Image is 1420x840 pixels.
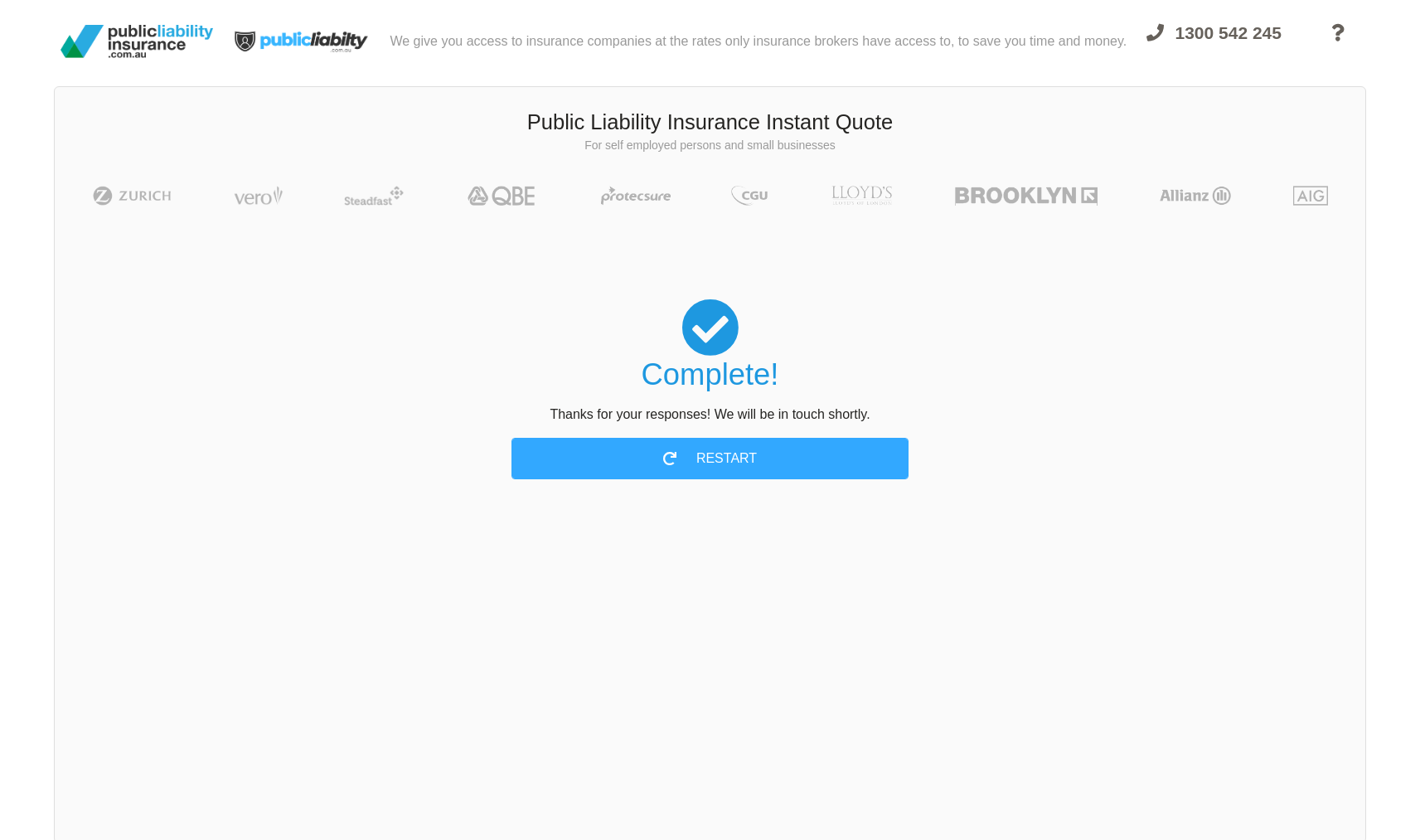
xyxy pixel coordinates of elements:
[948,186,1103,206] img: Brooklyn | Public Liability Insurance
[67,138,1353,154] p: For self employed persons and small businesses
[226,186,290,206] img: Vero | Public Liability Insurance
[220,7,385,76] img: Public Liability Insurance Light
[390,7,1127,76] div: We give you access to insurance companies at the rates only insurance brokers have access to, to ...
[337,186,410,206] img: Steadfast | Public Liability Insurance
[114,357,1306,393] h2: Complete!
[822,186,902,206] img: LLOYD's | Public Liability Insurance
[1132,13,1296,76] a: 1300 542 245
[54,18,220,65] img: Public Liability Insurance
[458,186,547,206] img: QBE | Public Liability Insurance
[67,108,1353,138] h3: Public Liability Insurance Instant Quote
[1175,23,1282,42] span: 1300 542 245
[725,186,774,206] img: CGU | Public Liability Insurance
[1151,186,1239,206] img: Allianz | Public Liability Insurance
[1287,186,1335,206] img: AIG | Public Liability Insurance
[594,186,678,206] img: Protecsure | Public Liability Insurance
[114,405,1306,424] p: Thanks for your responses! We will be in touch shortly.
[85,186,179,206] img: Zurich | Public Liability Insurance
[511,438,909,479] div: Restart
